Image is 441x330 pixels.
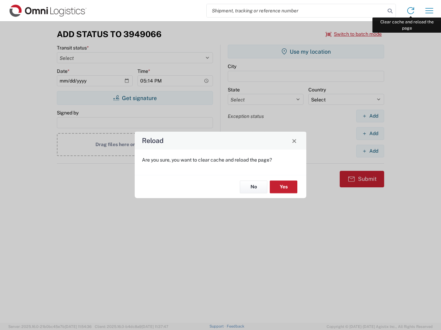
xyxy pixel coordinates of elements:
p: Are you sure, you want to clear cache and reload the page? [142,157,299,163]
input: Shipment, tracking or reference number [207,4,385,17]
button: Close [289,136,299,145]
button: No [240,180,267,193]
h4: Reload [142,136,164,146]
button: Yes [270,180,297,193]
